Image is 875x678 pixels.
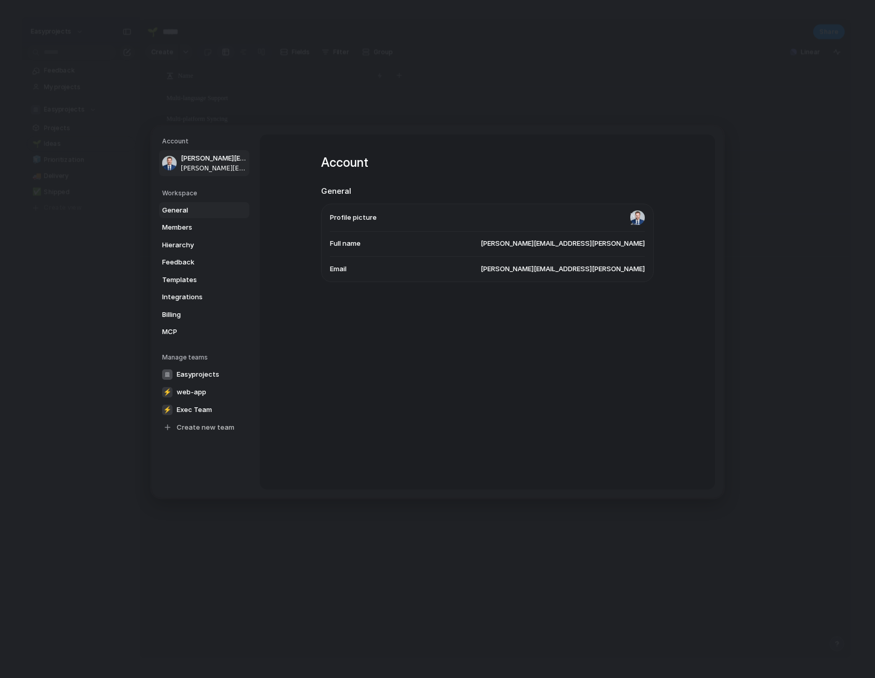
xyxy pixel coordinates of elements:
span: Exec Team [177,405,212,415]
div: ⚡ [162,387,173,397]
span: Full name [330,238,361,249]
a: Hierarchy [159,236,249,253]
span: General [162,205,229,215]
a: Create new team [159,419,249,435]
span: Create new team [177,422,234,433]
span: Integrations [162,292,229,302]
span: [PERSON_NAME][EMAIL_ADDRESS][PERSON_NAME] [481,238,645,249]
h5: Workspace [162,188,249,197]
span: Billing [162,309,229,320]
span: Feedback [162,257,229,268]
a: Members [159,219,249,236]
span: [PERSON_NAME][EMAIL_ADDRESS][PERSON_NAME] [181,163,247,172]
span: Templates [162,274,229,285]
h1: Account [321,153,654,172]
span: [PERSON_NAME][EMAIL_ADDRESS][PERSON_NAME] [481,264,645,274]
div: ⚡ [162,404,173,415]
a: ⚡Exec Team [159,401,249,418]
span: [PERSON_NAME][EMAIL_ADDRESS][PERSON_NAME] [181,153,247,164]
a: MCP [159,324,249,340]
a: General [159,202,249,218]
span: MCP [162,327,229,337]
a: Templates [159,271,249,288]
h2: General [321,185,654,197]
h5: Account [162,137,249,146]
span: Members [162,222,229,233]
a: Billing [159,306,249,323]
span: web-app [177,387,206,397]
a: Easyprojects [159,366,249,382]
a: ⚡web-app [159,383,249,400]
span: Profile picture [330,212,377,223]
span: Easyprojects [177,369,219,380]
h5: Manage teams [162,352,249,362]
a: Feedback [159,254,249,271]
a: Integrations [159,289,249,305]
a: [PERSON_NAME][EMAIL_ADDRESS][PERSON_NAME][PERSON_NAME][EMAIL_ADDRESS][PERSON_NAME] [159,150,249,176]
span: Email [330,264,347,274]
span: Hierarchy [162,240,229,250]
